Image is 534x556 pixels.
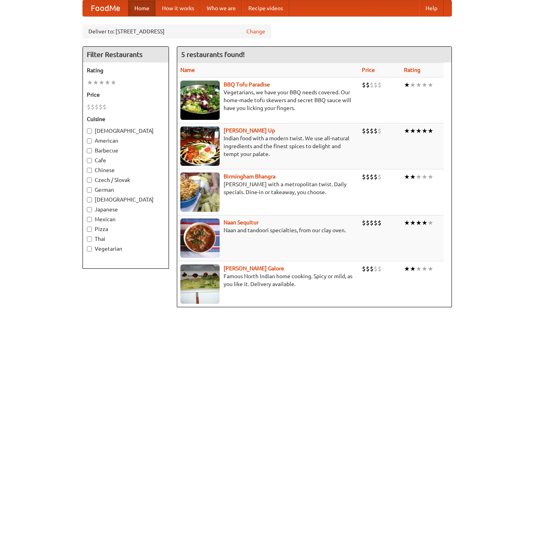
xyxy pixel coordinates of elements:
li: ★ [404,81,410,89]
label: [DEMOGRAPHIC_DATA] [87,127,165,135]
a: Rating [404,67,420,73]
label: Vegetarian [87,245,165,253]
a: BBQ Tofu Paradise [224,81,270,88]
li: ★ [404,264,410,273]
h5: Rating [87,66,165,74]
li: $ [370,81,374,89]
h5: Cuisine [87,115,165,123]
li: $ [374,172,378,181]
li: $ [374,127,378,135]
li: $ [378,81,382,89]
input: Chinese [87,168,92,173]
li: $ [374,264,378,273]
li: $ [374,81,378,89]
li: ★ [410,218,416,227]
li: ★ [428,172,433,181]
li: ★ [416,172,422,181]
li: ★ [416,264,422,273]
a: Recipe videos [242,0,289,16]
li: $ [378,127,382,135]
li: ★ [410,81,416,89]
li: ★ [416,127,422,135]
a: Naan Sequitur [224,219,259,226]
li: $ [370,264,374,273]
label: American [87,137,165,145]
input: Mexican [87,217,92,222]
img: curryup.jpg [180,127,220,166]
li: $ [99,103,103,111]
input: American [87,138,92,143]
p: [PERSON_NAME] with a metropolitan twist. Daily specials. Dine-in or takeaway, you choose. [180,180,356,196]
li: $ [366,218,370,227]
li: ★ [404,218,410,227]
input: [DEMOGRAPHIC_DATA] [87,197,92,202]
li: $ [370,218,374,227]
li: $ [362,264,366,273]
a: [PERSON_NAME] Galore [224,265,284,272]
label: Czech / Slovak [87,176,165,184]
li: ★ [99,78,105,87]
label: Pizza [87,225,165,233]
h4: Filter Restaurants [83,47,169,62]
a: Help [419,0,444,16]
input: Pizza [87,227,92,232]
label: Chinese [87,166,165,174]
li: $ [87,103,91,111]
li: ★ [422,264,428,273]
input: Cafe [87,158,92,163]
a: Change [246,28,265,35]
label: Thai [87,235,165,243]
li: ★ [422,127,428,135]
label: Cafe [87,156,165,164]
h5: Price [87,91,165,99]
li: $ [362,218,366,227]
input: German [87,187,92,193]
img: bhangra.jpg [180,172,220,212]
li: $ [370,127,374,135]
li: $ [366,127,370,135]
input: Japanese [87,207,92,212]
li: $ [378,218,382,227]
a: How it works [156,0,200,16]
li: ★ [428,218,433,227]
li: $ [378,264,382,273]
input: [DEMOGRAPHIC_DATA] [87,128,92,134]
li: ★ [404,127,410,135]
li: ★ [428,127,433,135]
input: Vegetarian [87,246,92,251]
ng-pluralize: 5 restaurants found! [181,51,245,58]
li: ★ [416,218,422,227]
img: tofuparadise.jpg [180,81,220,120]
li: ★ [105,78,110,87]
a: Home [128,0,156,16]
li: ★ [410,172,416,181]
p: Famous North Indian home cooking. Spicy or mild, as you like it. Delivery available. [180,272,356,288]
li: ★ [428,264,433,273]
li: $ [374,218,378,227]
li: ★ [428,81,433,89]
p: Vegetarians, we have your BBQ needs covered. Our home-made tofu skewers and secret BBQ sauce will... [180,88,356,112]
li: $ [362,81,366,89]
label: German [87,186,165,194]
a: [PERSON_NAME] Up [224,127,275,134]
li: $ [370,172,374,181]
label: [DEMOGRAPHIC_DATA] [87,196,165,204]
b: Birmingham Bhangra [224,173,275,180]
li: ★ [422,218,428,227]
a: Price [362,67,375,73]
img: currygalore.jpg [180,264,220,304]
img: naansequitur.jpg [180,218,220,258]
li: ★ [410,264,416,273]
input: Barbecue [87,148,92,153]
li: ★ [416,81,422,89]
input: Czech / Slovak [87,178,92,183]
li: $ [362,127,366,135]
li: $ [378,172,382,181]
div: Deliver to: [STREET_ADDRESS] [83,24,271,39]
p: Indian food with a modern twist. We use all-natural ingredients and the finest spices to delight ... [180,134,356,158]
label: Mexican [87,215,165,223]
li: $ [91,103,95,111]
